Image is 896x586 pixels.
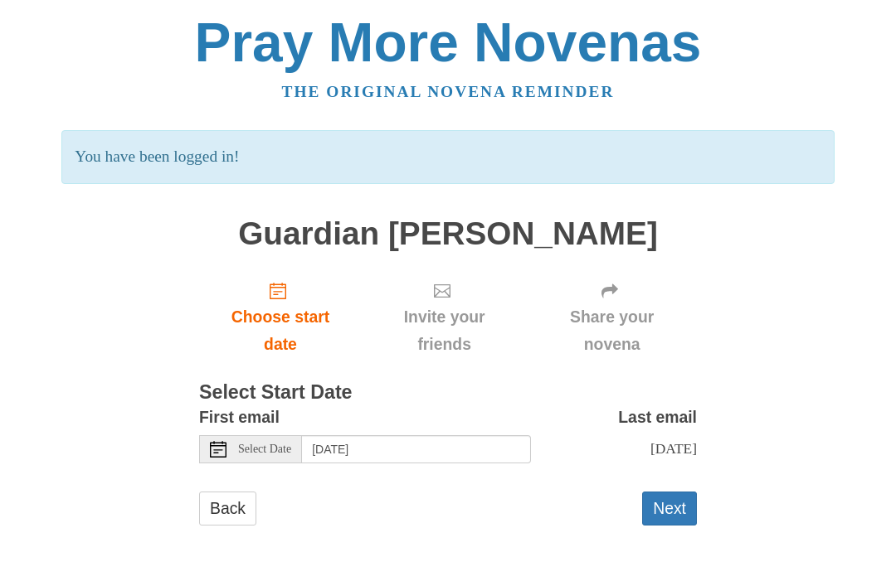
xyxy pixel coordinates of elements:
span: Select Date [238,443,291,455]
span: Share your novena [543,303,680,358]
span: Invite your friends [378,303,510,358]
label: Last email [618,404,697,431]
div: Click "Next" to confirm your start date first. [362,268,527,366]
a: Back [199,492,256,525]
div: Click "Next" to confirm your start date first. [527,268,697,366]
h1: Guardian [PERSON_NAME] [199,216,697,252]
span: Choose start date [216,303,345,358]
h3: Select Start Date [199,382,697,404]
p: You have been logged in! [61,130,834,184]
a: The original novena reminder [282,83,615,100]
span: [DATE] [650,440,697,457]
a: Pray More Novenas [195,12,702,73]
button: Next [642,492,697,525]
label: First email [199,404,280,431]
a: Choose start date [199,268,362,366]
